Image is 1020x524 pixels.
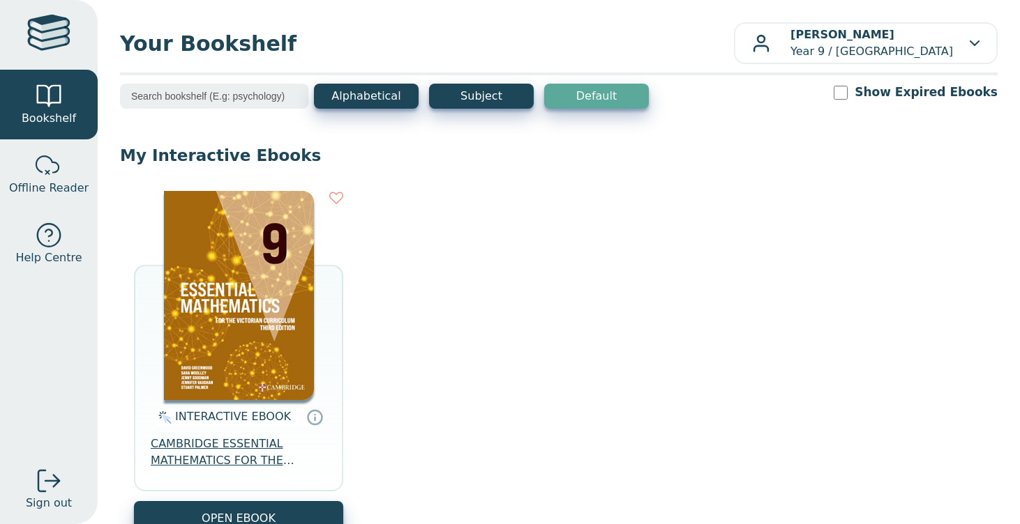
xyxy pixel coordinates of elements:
p: Year 9 / [GEOGRAPHIC_DATA] [790,26,953,60]
button: Default [544,84,649,109]
span: Help Centre [15,249,82,266]
input: Search bookshelf (E.g: psychology) [120,84,308,109]
img: 04b5599d-fef1-41b0-b233-59aa45d44596.png [164,191,314,400]
span: Sign out [26,495,72,511]
label: Show Expired Ebooks [855,84,998,101]
img: interactive.svg [154,409,172,426]
span: INTERACTIVE EBOOK [175,410,291,423]
span: CAMBRIDGE ESSENTIAL MATHEMATICS FOR THE VICTORIAN CURRICULUM YEAR 9 EBOOK 3E [151,436,327,469]
span: Your Bookshelf [120,28,734,59]
button: Subject [429,84,534,109]
span: Offline Reader [9,180,89,196]
a: Interactive eBooks are accessed online via the publisher’s portal. They contain interactive resou... [306,408,323,425]
span: Bookshelf [22,110,76,127]
button: Alphabetical [314,84,419,109]
p: My Interactive Ebooks [120,145,998,166]
button: [PERSON_NAME]Year 9 / [GEOGRAPHIC_DATA] [734,22,998,64]
b: [PERSON_NAME] [790,28,894,41]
